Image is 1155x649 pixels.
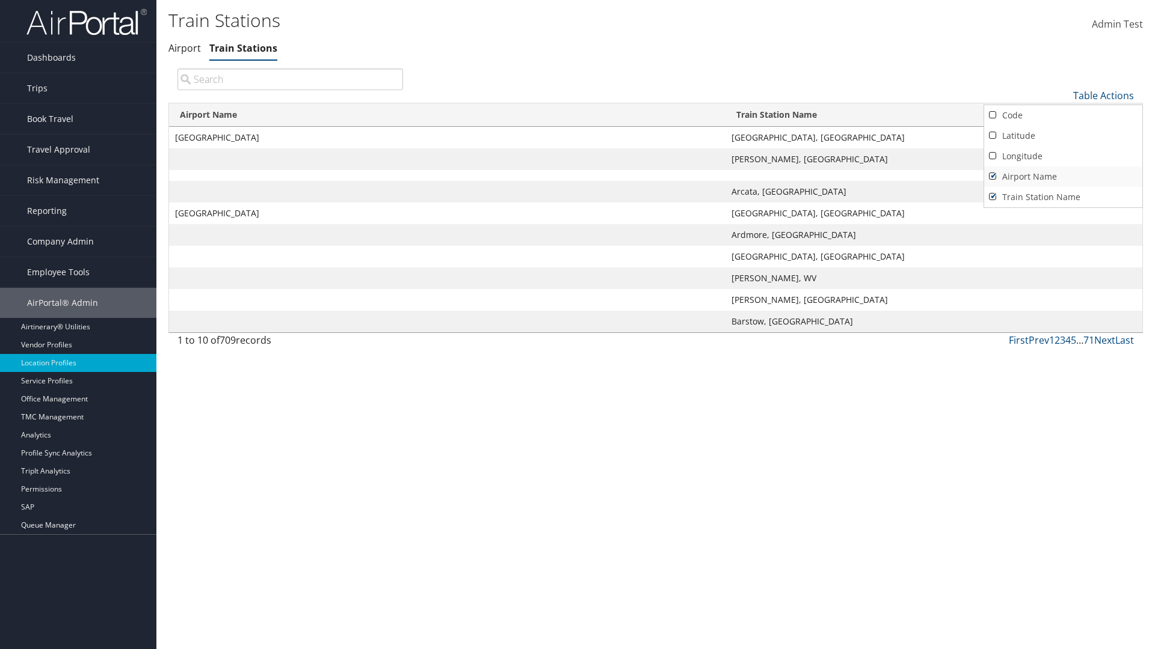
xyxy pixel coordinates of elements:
[27,288,98,318] span: AirPortal® Admin
[26,8,147,36] img: airportal-logo.png
[27,227,94,257] span: Company Admin
[27,196,67,226] span: Reporting
[27,165,99,195] span: Risk Management
[27,135,90,165] span: Travel Approval
[984,166,1142,187] a: Airport Name
[27,43,76,73] span: Dashboards
[27,104,73,134] span: Book Travel
[27,257,90,287] span: Employee Tools
[984,105,1142,126] a: Code
[984,187,1142,207] a: Train Station Name
[984,126,1142,146] a: Latitude
[27,73,48,103] span: Trips
[984,146,1142,166] a: Longitude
